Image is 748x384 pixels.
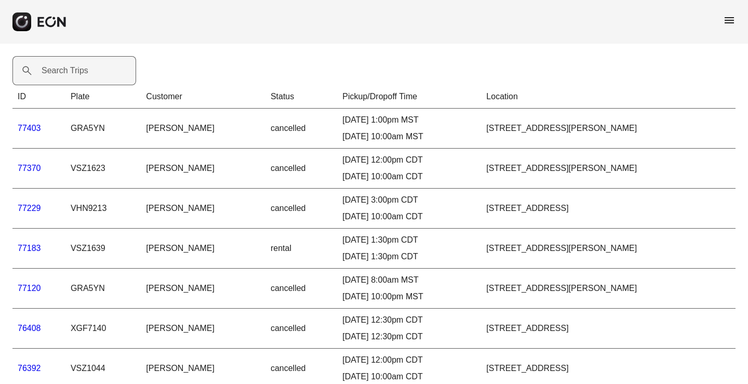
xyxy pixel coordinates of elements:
th: Plate [65,85,141,109]
td: [STREET_ADDRESS][PERSON_NAME] [481,229,736,269]
td: [STREET_ADDRESS] [481,189,736,229]
div: [DATE] 10:00am MST [342,130,476,143]
label: Search Trips [42,64,88,77]
td: [PERSON_NAME] [141,269,265,309]
div: [DATE] 3:00pm CDT [342,194,476,206]
td: XGF7140 [65,309,141,349]
td: rental [265,229,337,269]
div: [DATE] 1:30pm CDT [342,234,476,246]
td: [PERSON_NAME] [141,109,265,149]
td: cancelled [265,189,337,229]
td: [STREET_ADDRESS][PERSON_NAME] [481,109,736,149]
div: [DATE] 12:00pm CDT [342,154,476,166]
td: VSZ1639 [65,229,141,269]
div: [DATE] 10:00am CDT [342,370,476,383]
a: 77183 [18,244,41,253]
td: cancelled [265,269,337,309]
div: [DATE] 8:00am MST [342,274,476,286]
div: [DATE] 1:30pm CDT [342,250,476,263]
div: [DATE] 12:00pm CDT [342,354,476,366]
td: [STREET_ADDRESS] [481,309,736,349]
th: Pickup/Dropoff Time [337,85,481,109]
td: [PERSON_NAME] [141,309,265,349]
td: VSZ1623 [65,149,141,189]
div: [DATE] 1:00pm MST [342,114,476,126]
a: 77120 [18,284,41,293]
th: Customer [141,85,265,109]
td: cancelled [265,149,337,189]
td: [STREET_ADDRESS][PERSON_NAME] [481,269,736,309]
td: cancelled [265,309,337,349]
div: [DATE] 10:00am CDT [342,210,476,223]
div: [DATE] 12:30pm CDT [342,314,476,326]
div: [DATE] 10:00am CDT [342,170,476,183]
a: 76408 [18,324,41,333]
th: ID [12,85,65,109]
td: [PERSON_NAME] [141,149,265,189]
a: 77370 [18,164,41,173]
span: menu [723,14,736,27]
td: GRA5YN [65,109,141,149]
div: [DATE] 10:00pm MST [342,290,476,303]
th: Status [265,85,337,109]
th: Location [481,85,736,109]
div: [DATE] 12:30pm CDT [342,330,476,343]
td: VHN9213 [65,189,141,229]
td: [STREET_ADDRESS][PERSON_NAME] [481,149,736,189]
a: 76392 [18,364,41,373]
td: GRA5YN [65,269,141,309]
td: cancelled [265,109,337,149]
a: 77403 [18,124,41,133]
a: 77229 [18,204,41,213]
td: [PERSON_NAME] [141,189,265,229]
td: [PERSON_NAME] [141,229,265,269]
